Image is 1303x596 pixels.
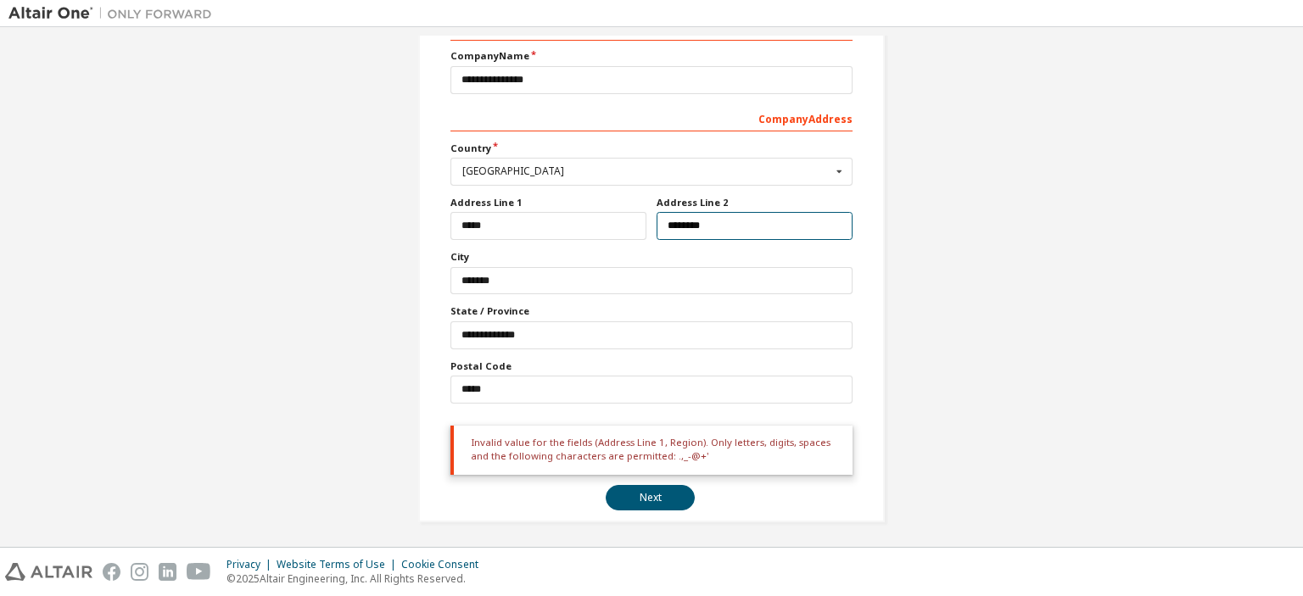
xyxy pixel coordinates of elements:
[450,359,853,373] label: Postal Code
[277,558,401,571] div: Website Terms of Use
[450,304,853,318] label: State / Province
[131,563,148,581] img: instagram.svg
[226,571,489,586] p: © 2025 Altair Engineering, Inc. All Rights Reserved.
[450,196,646,209] label: Address Line 1
[450,250,853,264] label: City
[103,563,120,581] img: facebook.svg
[401,558,489,571] div: Cookie Consent
[450,49,853,63] label: Company Name
[462,166,831,176] div: [GEOGRAPHIC_DATA]
[450,426,853,476] div: Invalid value for the fields (Address Line 1, Region). Only letters, digits, spaces and the follo...
[159,563,176,581] img: linkedin.svg
[8,5,221,22] img: Altair One
[226,558,277,571] div: Privacy
[5,563,92,581] img: altair_logo.svg
[450,142,853,155] label: Country
[187,563,211,581] img: youtube.svg
[450,104,853,131] div: Company Address
[657,196,853,209] label: Address Line 2
[606,485,695,510] button: Next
